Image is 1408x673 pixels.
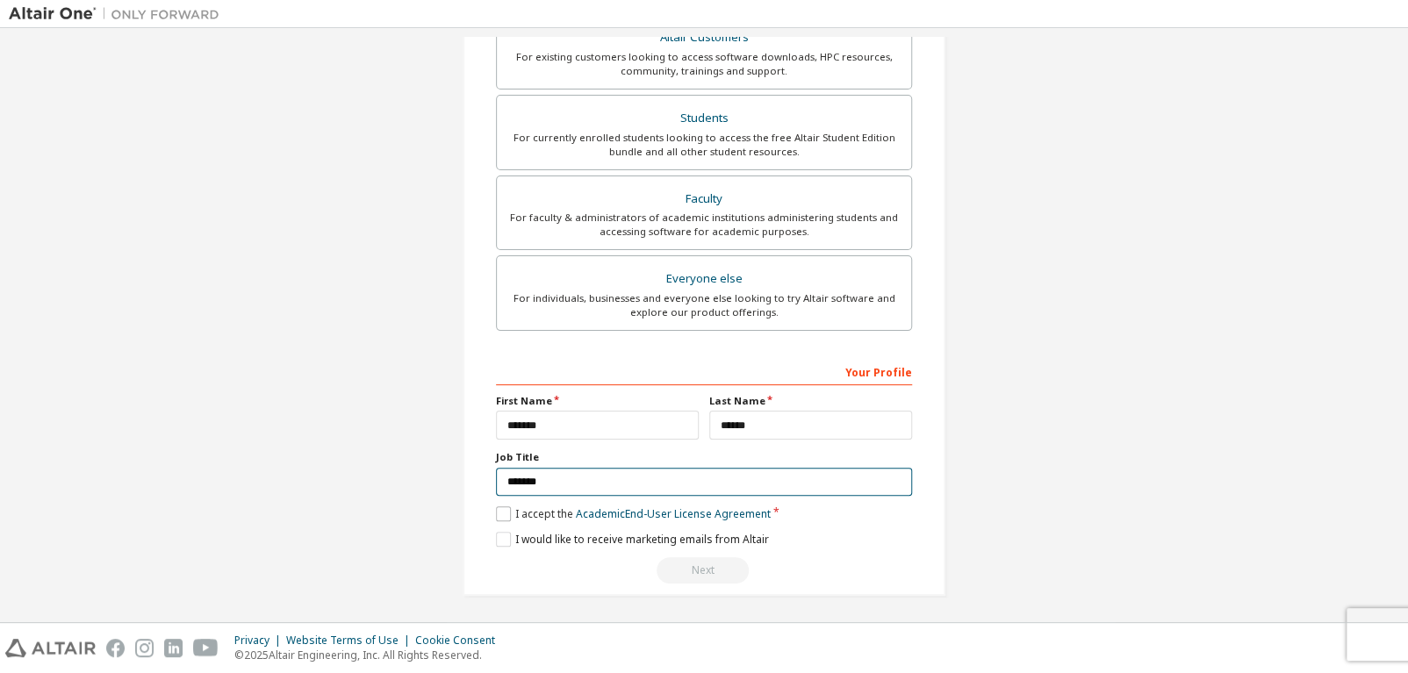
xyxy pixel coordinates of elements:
div: Privacy [234,634,286,648]
div: For currently enrolled students looking to access the free Altair Student Edition bundle and all ... [507,131,901,159]
div: Students [507,106,901,131]
div: For faculty & administrators of academic institutions administering students and accessing softwa... [507,211,901,239]
div: Cookie Consent [415,634,506,648]
div: Everyone else [507,267,901,291]
div: For existing customers looking to access software downloads, HPC resources, community, trainings ... [507,50,901,78]
img: linkedin.svg [164,639,183,657]
label: I accept the [496,506,771,521]
a: Academic End-User License Agreement [576,506,771,521]
img: Altair One [9,5,228,23]
div: Faculty [507,187,901,211]
img: altair_logo.svg [5,639,96,657]
p: © 2025 Altair Engineering, Inc. All Rights Reserved. [234,648,506,662]
img: instagram.svg [135,639,154,657]
label: Job Title [496,450,912,464]
div: For individuals, businesses and everyone else looking to try Altair software and explore our prod... [507,291,901,319]
img: facebook.svg [106,639,125,657]
label: I would like to receive marketing emails from Altair [496,532,769,547]
label: First Name [496,394,699,408]
div: Read and acccept EULA to continue [496,557,912,584]
img: youtube.svg [193,639,219,657]
div: Your Profile [496,357,912,385]
label: Last Name [709,394,912,408]
div: Website Terms of Use [286,634,415,648]
div: Altair Customers [507,25,901,50]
